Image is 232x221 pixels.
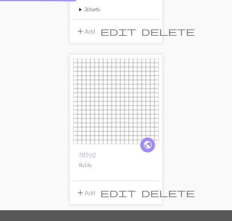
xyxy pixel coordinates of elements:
span: edit [100,187,136,198]
button: Add [73,186,98,200]
button: Edit [98,186,139,200]
button: Delete [139,24,197,38]
i: Edit [100,188,136,197]
button: Edit [98,24,139,38]
a: httyd [79,150,96,159]
span: add [76,26,85,37]
i: Edit [100,27,136,36]
span: public [143,139,152,151]
span: delete [141,26,195,37]
i: public [143,138,152,152]
button: Add [73,24,98,38]
span: delete [141,187,195,198]
span: add [76,187,85,198]
span: edit [100,26,136,37]
a: httyd [73,97,159,104]
a: public [139,137,156,153]
button: Delete [139,186,197,200]
summary: 2charts [79,6,153,13]
p: By Lily [79,162,153,169]
img: httyd [73,59,159,144]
